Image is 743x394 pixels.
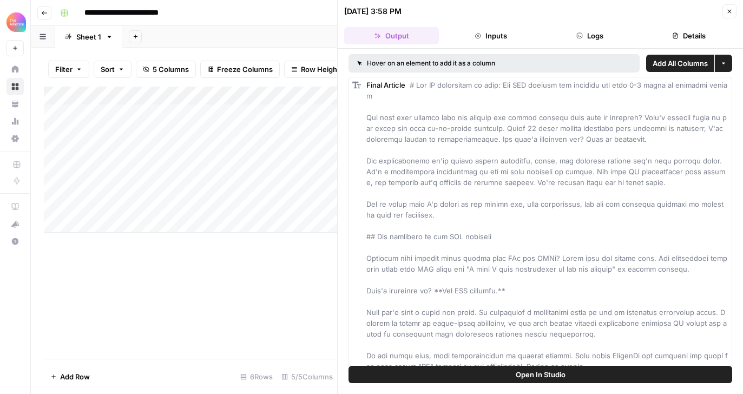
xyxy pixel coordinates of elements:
[200,61,280,78] button: Freeze Columns
[516,369,566,380] span: Open In Studio
[6,130,24,147] a: Settings
[653,58,708,69] span: Add All Columns
[301,64,340,75] span: Row Height
[688,81,725,89] span: Add as Column
[349,366,732,383] button: Open In Studio
[55,26,122,48] a: Sheet 1
[284,61,347,78] button: Row Height
[6,61,24,78] a: Home
[6,78,24,95] a: Browse
[6,215,24,233] button: What's new?
[344,27,439,44] button: Output
[236,368,277,385] div: 6 Rows
[217,64,273,75] span: Freeze Columns
[44,368,96,385] button: Add Row
[153,64,189,75] span: 5 Columns
[366,81,405,89] span: Final Article
[48,61,89,78] button: Filter
[6,95,24,113] a: Your Data
[344,6,402,17] div: [DATE] 3:58 PM
[76,31,101,42] div: Sheet 1
[277,368,337,385] div: 5/5 Columns
[6,198,24,215] a: AirOps Academy
[357,58,563,68] div: Hover on an element to add it as a column
[60,371,90,382] span: Add Row
[543,27,637,44] button: Logs
[642,27,737,44] button: Details
[443,27,538,44] button: Inputs
[101,64,115,75] span: Sort
[683,79,737,91] button: Add as Column
[6,12,26,32] img: Alliance Logo
[6,233,24,250] button: Help + Support
[7,216,23,232] div: What's new?
[6,9,24,36] button: Workspace: Alliance
[136,61,196,78] button: 5 Columns
[94,61,131,78] button: Sort
[55,64,73,75] span: Filter
[646,55,714,72] button: Add All Columns
[6,113,24,130] a: Usage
